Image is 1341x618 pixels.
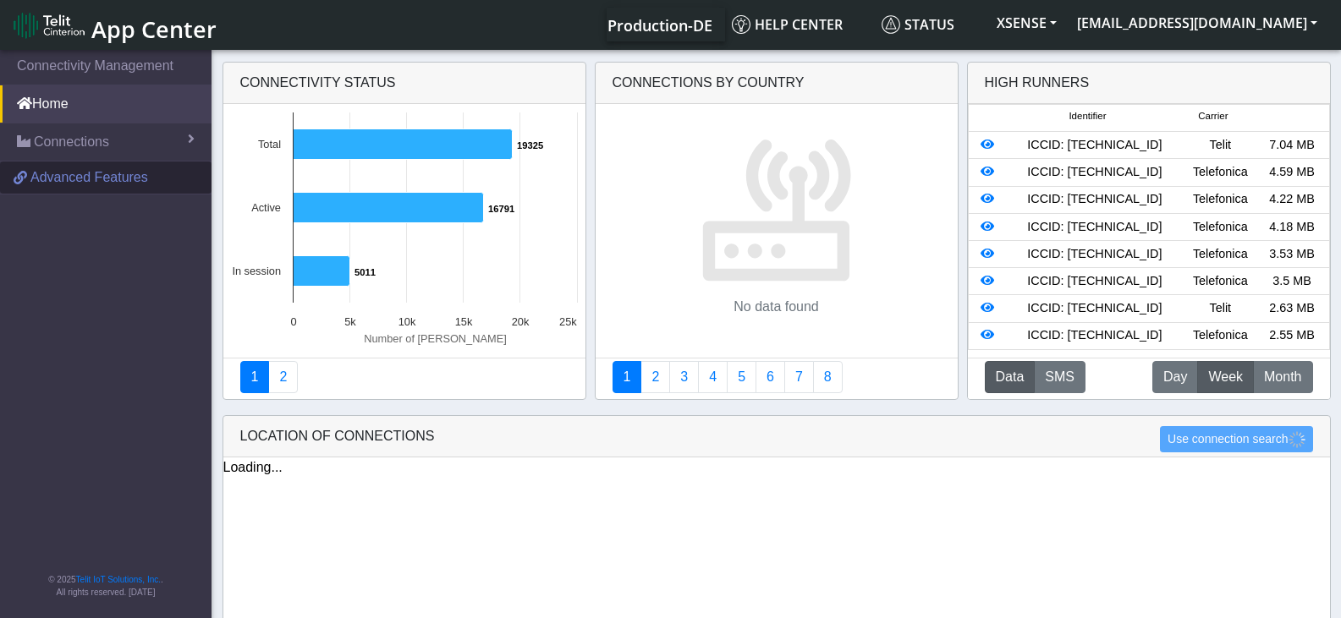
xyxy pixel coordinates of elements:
a: App Center [14,7,214,43]
div: Telefonica [1184,218,1256,237]
a: Carrier [640,361,670,393]
div: Telit [1184,136,1256,155]
div: ICCID: [TECHNICAL_ID] [1005,190,1184,209]
text: 0 [290,315,296,328]
div: High Runners [985,73,1090,93]
div: 4.18 MB [1256,218,1328,237]
text: 20k [511,315,529,328]
span: Identifier [1069,109,1106,123]
a: Help center [725,8,875,41]
div: Telefonica [1184,326,1256,345]
button: Month [1253,361,1312,393]
text: Total [257,138,280,150]
a: Deployment status [268,361,298,393]
div: Telefonica [1184,163,1256,182]
text: 16791 [488,204,514,214]
span: Week [1208,367,1243,387]
div: ICCID: [TECHNICAL_ID] [1005,136,1184,155]
a: Telit IoT Solutions, Inc. [76,575,161,584]
div: Telefonica [1184,245,1256,264]
div: Connectivity status [223,63,585,104]
a: Connections By Country [613,361,642,393]
button: SMS [1034,361,1085,393]
a: Status [875,8,987,41]
text: 5011 [354,267,376,277]
div: 2.63 MB [1256,299,1328,318]
div: ICCID: [TECHNICAL_ID] [1005,299,1184,318]
div: 7.04 MB [1256,136,1328,155]
div: ICCID: [TECHNICAL_ID] [1005,245,1184,264]
div: LOCATION OF CONNECTIONS [223,416,1330,457]
button: Use connection search [1160,426,1312,452]
a: Your current platform instance [607,8,712,41]
div: 4.22 MB [1256,190,1328,209]
nav: Summary paging [240,361,569,393]
button: Day [1152,361,1198,393]
text: Number of [PERSON_NAME] [364,332,507,345]
span: Carrier [1198,109,1228,123]
div: 4.59 MB [1256,163,1328,182]
div: Telefonica [1184,272,1256,291]
nav: Summary paging [613,361,941,393]
button: Week [1197,361,1254,393]
a: 14 Days Trend [756,361,785,393]
img: knowledge.svg [732,15,750,34]
img: status.svg [882,15,900,34]
a: Usage per Country [669,361,699,393]
p: No data found [734,297,819,317]
div: 3.53 MB [1256,245,1328,264]
div: ICCID: [TECHNICAL_ID] [1005,163,1184,182]
text: 19325 [517,140,543,150]
text: 5k [344,315,356,328]
a: Connectivity status [240,361,270,393]
div: ICCID: [TECHNICAL_ID] [1005,272,1184,291]
span: Day [1163,367,1187,387]
div: Loading... [223,457,1330,478]
span: Advanced Features [30,167,148,188]
text: 15k [454,315,472,328]
div: Telit [1184,299,1256,318]
a: Connections By Carrier [698,361,728,393]
img: logo-telit-cinterion-gw-new.png [14,12,85,39]
span: Help center [732,15,843,34]
text: 25k [559,315,577,328]
a: Zero Session [784,361,814,393]
div: 3.5 MB [1256,272,1328,291]
span: Production-DE [607,15,712,36]
span: Month [1264,367,1301,387]
span: Status [882,15,954,34]
div: ICCID: [TECHNICAL_ID] [1005,218,1184,237]
span: Connections [34,132,109,152]
img: loading [1289,431,1305,448]
div: ICCID: [TECHNICAL_ID] [1005,326,1184,345]
a: Not Connected for 30 days [813,361,843,393]
text: Active [251,201,281,214]
button: [EMAIL_ADDRESS][DOMAIN_NAME] [1067,8,1327,38]
span: App Center [91,14,217,45]
button: Data [985,361,1036,393]
text: In session [232,265,281,277]
div: Telefonica [1184,190,1256,209]
div: 2.55 MB [1256,326,1328,345]
img: devices.svg [701,131,852,282]
text: 10k [398,315,415,328]
button: XSENSE [987,8,1067,38]
div: Connections By Country [596,63,958,104]
a: Usage by Carrier [727,361,756,393]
